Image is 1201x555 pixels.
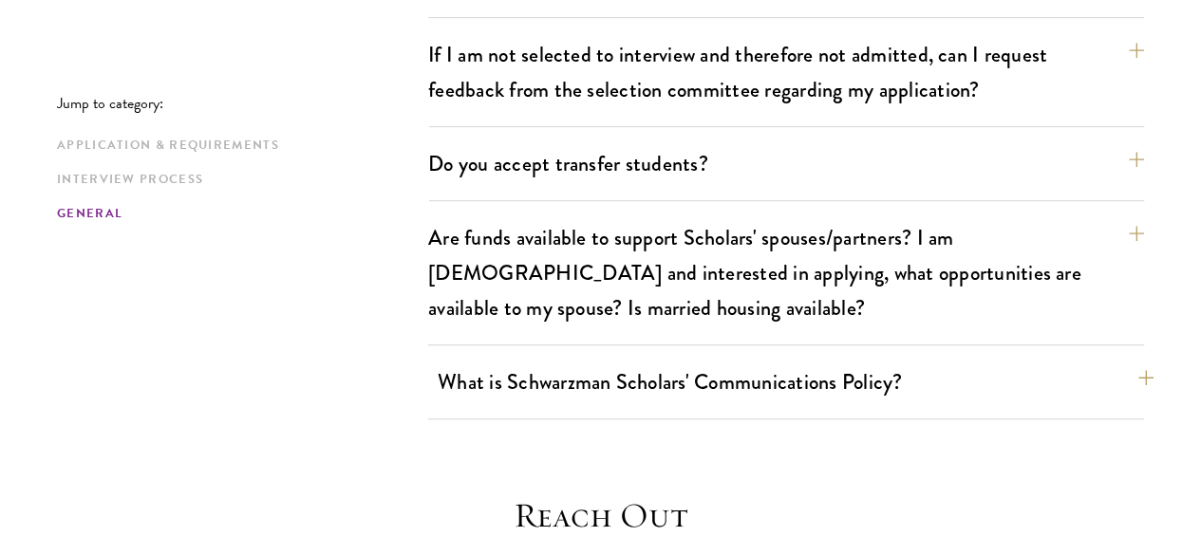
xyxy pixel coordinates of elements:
button: Are funds available to support Scholars' spouses/partners? I am [DEMOGRAPHIC_DATA] and interested... [428,216,1144,329]
a: Interview Process [57,170,417,190]
button: If I am not selected to interview and therefore not admitted, can I request feedback from the sel... [428,33,1144,111]
p: Jump to category: [57,95,428,112]
button: What is Schwarzman Scholars' Communications Policy? [438,361,1154,403]
a: General [57,204,417,224]
h3: Reach Out [273,495,929,536]
button: Do you accept transfer students? [428,142,1144,185]
a: Application & Requirements [57,136,417,156]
